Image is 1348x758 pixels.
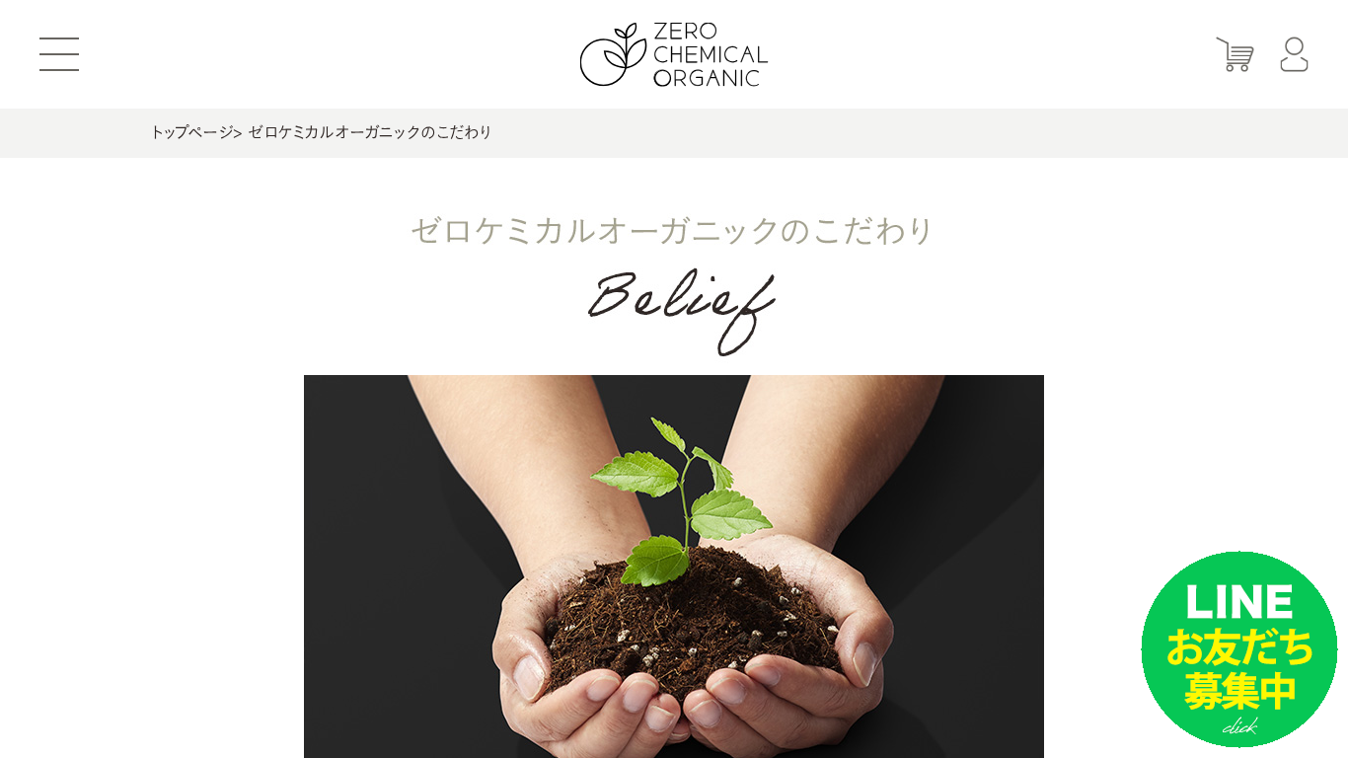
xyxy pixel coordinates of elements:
a: トップページ [151,124,233,140]
div: > ゼロケミカルオーガニックのこだわり [151,109,1197,158]
img: カート [1216,38,1254,72]
img: ZERO CHEMICAL ORGANIC [580,23,769,87]
img: ゼロケミカルオーガニックのこだわり [304,158,1044,375]
img: マイページ [1280,38,1309,72]
img: small_line.png [1141,551,1338,748]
